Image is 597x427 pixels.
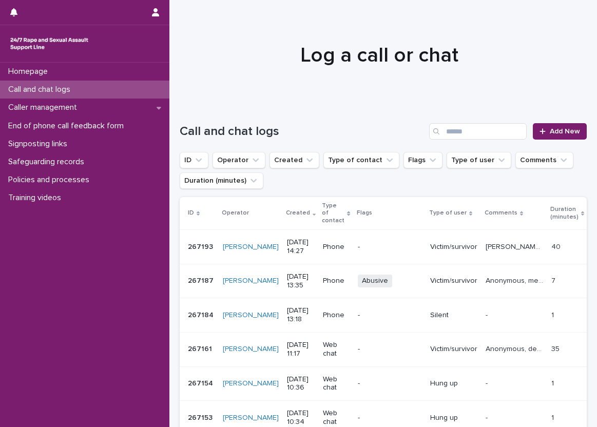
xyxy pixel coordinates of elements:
[188,309,216,320] p: 267184
[4,175,98,185] p: Policies and processes
[358,379,422,388] p: -
[358,414,422,422] p: -
[430,311,477,320] p: Silent
[486,343,545,354] p: Anonymous, described experiencing sexual violence (CSA) and talked about the impacts, explored fe...
[223,345,279,354] a: [PERSON_NAME]
[551,412,556,422] p: 1
[287,375,315,393] p: [DATE] 10:36
[188,377,215,388] p: 267154
[188,275,216,285] p: 267187
[551,377,556,388] p: 1
[223,243,279,251] a: [PERSON_NAME]
[223,311,279,320] a: [PERSON_NAME]
[323,409,349,426] p: Web chat
[323,375,349,393] p: Web chat
[429,207,467,219] p: Type of user
[223,379,279,388] a: [PERSON_NAME]
[486,412,490,422] p: -
[551,241,563,251] p: 40
[551,309,556,320] p: 1
[358,275,392,287] span: Abusive
[223,414,279,422] a: [PERSON_NAME]
[4,67,56,76] p: Homepage
[180,172,263,189] button: Duration (minutes)
[323,277,349,285] p: Phone
[180,43,579,68] h1: Log a call or chat
[4,121,132,131] p: End of phone call feedback form
[188,343,214,354] p: 267161
[286,207,310,219] p: Created
[287,409,315,426] p: [DATE] 10:34
[213,152,265,168] button: Operator
[4,103,85,112] p: Caller management
[430,277,477,285] p: Victim/survivor
[323,243,349,251] p: Phone
[485,207,517,219] p: Comments
[486,309,490,320] p: -
[430,379,477,388] p: Hung up
[486,275,545,285] p: Anonymous, mentioned reporting and having an assessment, caller repeated the phrase "you know", t...
[4,85,79,94] p: Call and chat logs
[550,128,580,135] span: Add New
[180,152,208,168] button: ID
[430,243,477,251] p: Victim/survivor
[188,412,215,422] p: 267153
[4,157,92,167] p: Safeguarding records
[4,139,75,149] p: Signposting links
[4,193,69,203] p: Training videos
[323,152,399,168] button: Type of contact
[287,341,315,358] p: [DATE] 11:17
[429,123,527,140] input: Search
[287,238,315,256] p: [DATE] 14:27
[515,152,573,168] button: Comments
[323,341,349,358] p: Web chat
[486,241,545,251] p: Sandy, mentioned experiencing sexual violence, talked about experiences with therapy and support ...
[486,377,490,388] p: -
[222,207,249,219] p: Operator
[430,345,477,354] p: Victim/survivor
[430,414,477,422] p: Hung up
[323,311,349,320] p: Phone
[287,273,315,290] p: [DATE] 13:35
[180,124,425,139] h1: Call and chat logs
[223,277,279,285] a: [PERSON_NAME]
[447,152,511,168] button: Type of user
[287,306,315,324] p: [DATE] 13:18
[8,33,90,54] img: rhQMoQhaT3yELyF149Cw
[357,207,372,219] p: Flags
[269,152,319,168] button: Created
[322,200,344,226] p: Type of contact
[188,241,215,251] p: 267193
[358,243,422,251] p: -
[403,152,442,168] button: Flags
[188,207,194,219] p: ID
[533,123,587,140] a: Add New
[551,275,557,285] p: 7
[550,204,579,223] p: Duration (minutes)
[551,343,562,354] p: 35
[358,311,422,320] p: -
[358,345,422,354] p: -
